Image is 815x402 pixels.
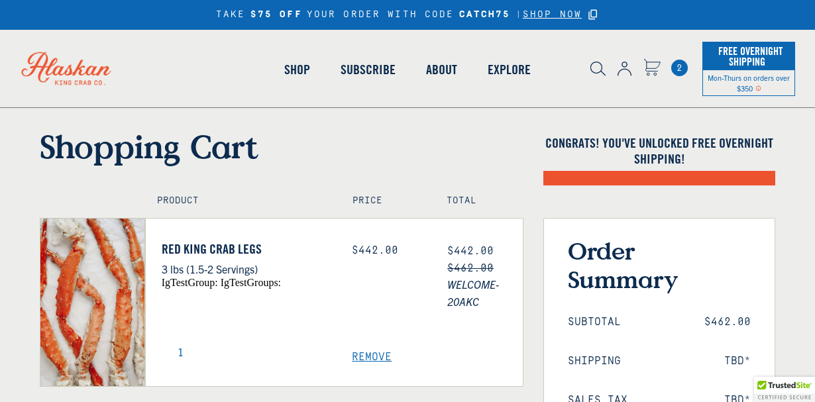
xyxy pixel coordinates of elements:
span: $462.00 [704,316,751,328]
a: Red King Crab Legs [162,241,333,257]
a: Subscribe [325,32,411,107]
span: SHOP NOW [523,9,582,20]
a: About [411,32,472,107]
div: $442.00 [352,244,427,257]
a: Shop [269,32,325,107]
strong: $75 OFF [250,9,302,21]
span: Free Overnight Shipping [715,41,783,72]
span: Subtotal [568,316,621,328]
span: Shipping [568,355,621,368]
h4: Product [157,195,325,207]
a: Remove [352,351,523,364]
h4: Price [353,195,417,207]
s: $462.00 [447,262,494,274]
span: Mon-Thurs on orders over $350 [708,73,790,93]
span: igTestGroup: [162,277,218,288]
img: Red King Crab Legs - 3 lbs (1.5-2 Servings) [40,219,144,386]
span: 2 [671,60,688,76]
h1: Shopping Cart [40,127,523,166]
img: search [590,62,606,76]
p: 3 lbs (1.5-2 Servings) [162,260,333,277]
a: Cart [671,60,688,76]
img: account [618,62,631,76]
span: Shipping Notice Icon [755,83,761,93]
h4: Total [447,195,512,207]
span: WELCOME-20AKC [447,276,523,310]
a: SHOP NOW [523,9,582,21]
h3: Order Summary [568,236,751,293]
div: TrustedSite Certified [754,377,815,402]
img: Alaskan King Crab Co. logo [7,37,126,99]
strong: CATCH75 [459,9,511,21]
h4: Congrats! You've unlocked FREE OVERNIGHT SHIPPING! [543,135,775,167]
span: igTestGroups: [221,277,281,288]
a: Explore [472,32,546,107]
a: Cart [643,59,661,78]
div: TAKE YOUR ORDER WITH CODE | [216,7,599,23]
span: $442.00 [447,245,494,257]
